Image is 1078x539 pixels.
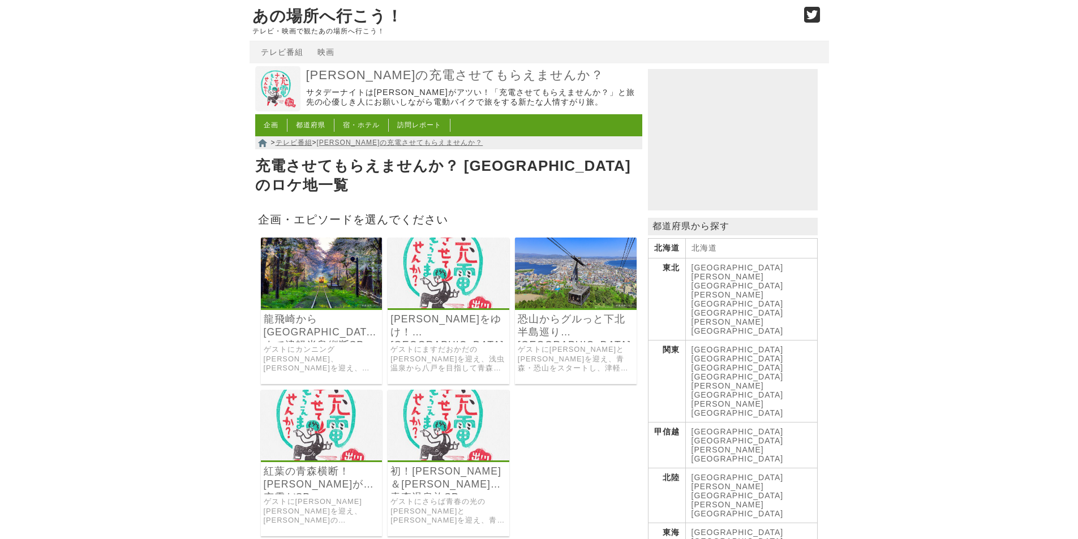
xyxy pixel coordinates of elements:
[261,238,383,308] img: 出川哲朗の充電させてもらえませんか？ “龍飛崎”から“八甲田山”まで津軽半島縦断175キロ！ですが“旬”を逃して竹山もあさこもプンプンでヤバいよヤバいよSP
[692,427,784,436] a: [GEOGRAPHIC_DATA]
[261,48,303,57] a: テレビ番組
[692,473,784,482] a: [GEOGRAPHIC_DATA]
[518,345,634,373] a: ゲストに[PERSON_NAME]と[PERSON_NAME]を迎え、青森・恐山をスタートし、津軽海峡を渡ってゴールの函館山を目指す旅。
[388,238,509,308] img: 出川哲朗の充電させてもらえませんか？ 行くぞ絶景の青森！浅虫温泉から”八甲田山”ながめ八戸までドドーんと縦断130キロ！ですがますおか岡田が熱湯温泉でひゃ～ワォッでヤバいよヤバいよSP
[692,317,784,335] a: [PERSON_NAME][GEOGRAPHIC_DATA]
[388,452,509,462] a: 出川哲朗の充電させてもらえませんか？ 行くぞ！青森温泉街道110キロ！”ランプの宿”青荷温泉から日本海へ！ゴールは黄金崎”不老ふ死温泉”ですがさらば森田＆具志堅が大暴走！ヤバいよヤバいよSP
[648,218,818,235] p: 都道府県から探す
[264,313,380,339] a: 龍飛崎から[GEOGRAPHIC_DATA]まで津軽半島縦断SP
[692,381,784,399] a: [PERSON_NAME][GEOGRAPHIC_DATA]
[261,390,383,460] img: 出川哲朗の充電させてもらえませんか？ 紅葉の青森横断！十和田湖から奥入瀬渓流を抜けて絶景海岸へ！ですがシーズンでホテルが満室⁉陣内友則＆鈴木亜美が大ピンチでヤバいよヤバいよSP
[252,7,403,25] a: あの場所へ行こう！
[276,139,312,146] a: テレビ番組
[692,500,784,518] a: [PERSON_NAME][GEOGRAPHIC_DATA]
[692,345,784,354] a: [GEOGRAPHIC_DATA]
[397,121,441,129] a: 訪問レポート
[252,27,792,35] p: テレビ・映画で観たあの場所へ行こう！
[648,340,685,422] th: 関東
[515,238,637,308] img: 出川哲朗の充電させてもらえませんか？ 行くぞ津軽海峡！青森“恐山”からグルッと下北半島巡り北海道“函館山”120キロ！ですがゲゲっ50℃！？温泉が激アツすぎてヤバいよヤバいよSP
[648,468,685,523] th: 北陸
[255,66,300,111] img: 出川哲朗の充電させてもらえませんか？
[648,239,685,258] th: 北海道
[648,258,685,340] th: 東北
[261,300,383,310] a: 出川哲朗の充電させてもらえませんか？ “龍飛崎”から“八甲田山”まで津軽半島縦断175キロ！ですが“旬”を逃して竹山もあさこもプンプンでヤバいよヤバいよSP
[306,67,639,84] a: [PERSON_NAME]の充電させてもらえませんか？
[317,48,334,57] a: 映画
[692,436,784,445] a: [GEOGRAPHIC_DATA]
[692,363,784,372] a: [GEOGRAPHIC_DATA]
[692,243,717,252] a: 北海道
[306,88,639,107] p: サタデーナイトは[PERSON_NAME]がアツい！「充電させてもらえませんか？」と旅先の心優しき人にお願いしながら電動バイクで旅をする新たな人情すがり旅。
[692,445,784,463] a: [PERSON_NAME][GEOGRAPHIC_DATA]
[390,465,506,491] a: 初！[PERSON_NAME]＆[PERSON_NAME]～青森温泉旅SP
[692,408,784,417] a: [GEOGRAPHIC_DATA]
[255,209,642,229] h2: 企画・エピソードを選んでください
[388,390,509,460] img: 出川哲朗の充電させてもらえませんか？ 行くぞ！青森温泉街道110キロ！”ランプの宿”青荷温泉から日本海へ！ゴールは黄金崎”不老ふ死温泉”ですがさらば森田＆具志堅が大暴走！ヤバいよヤバいよSP
[390,313,506,339] a: [PERSON_NAME]をゆけ！[GEOGRAPHIC_DATA]から[GEOGRAPHIC_DATA]眺め[GEOGRAPHIC_DATA]
[388,300,509,310] a: 出川哲朗の充電させてもらえませんか？ 行くぞ絶景の青森！浅虫温泉から”八甲田山”ながめ八戸までドドーんと縦断130キロ！ですがますおか岡田が熱湯温泉でひゃ～ワォッでヤバいよヤバいよSP
[518,313,634,339] a: 恐山からグルっと下北半島巡り[GEOGRAPHIC_DATA]
[264,497,380,525] a: ゲストに[PERSON_NAME][PERSON_NAME]を迎え、[PERSON_NAME]の[GEOGRAPHIC_DATA]から奥入瀬渓流を通って、絶景の小舟渡海岸を目指した旅。
[515,300,637,310] a: 出川哲朗の充電させてもらえませんか？ 行くぞ津軽海峡！青森“恐山”からグルッと下北半島巡り北海道“函館山”120キロ！ですがゲゲっ50℃！？温泉が激アツすぎてヤバいよヤバいよSP
[264,345,380,373] a: ゲストにカンニング[PERSON_NAME]、[PERSON_NAME]を迎え、[GEOGRAPHIC_DATA]の[GEOGRAPHIC_DATA]から[GEOGRAPHIC_DATA]まで[...
[692,263,784,272] a: [GEOGRAPHIC_DATA]
[390,497,506,525] a: ゲストにさらば青春の光の[PERSON_NAME]と[PERSON_NAME]を迎え、青荷温泉から黄金崎”不老ふ死温泉”を目指した青森温泉の旅。
[692,399,764,408] a: [PERSON_NAME]
[317,139,483,146] a: [PERSON_NAME]の充電させてもらえませんか？
[255,154,642,198] h1: 充電させてもらえませんか？ [GEOGRAPHIC_DATA]のロケ地一覧
[264,121,278,129] a: 企画
[692,354,784,363] a: [GEOGRAPHIC_DATA]
[692,272,784,290] a: [PERSON_NAME][GEOGRAPHIC_DATA]
[390,345,506,373] a: ゲストにますだおかだの[PERSON_NAME]を迎え、浅虫温泉から八戸を目指して青森を縦断した旅。
[692,290,784,308] a: [PERSON_NAME][GEOGRAPHIC_DATA]
[692,372,784,381] a: [GEOGRAPHIC_DATA]
[296,121,325,129] a: 都道府県
[255,104,300,113] a: 出川哲朗の充電させてもらえませんか？
[255,136,642,149] nav: > >
[264,465,380,491] a: 紅葉の青森横断！[PERSON_NAME]が初充電だSP
[343,121,380,129] a: 宿・ホテル
[692,528,784,537] a: [GEOGRAPHIC_DATA]
[804,14,821,23] a: Twitter (@go_thesights)
[261,452,383,462] a: 出川哲朗の充電させてもらえませんか？ 紅葉の青森横断！十和田湖から奥入瀬渓流を抜けて絶景海岸へ！ですがシーズンでホテルが満室⁉陣内友則＆鈴木亜美が大ピンチでヤバいよヤバいよSP
[648,422,685,468] th: 甲信越
[692,482,784,500] a: [PERSON_NAME][GEOGRAPHIC_DATA]
[692,308,784,317] a: [GEOGRAPHIC_DATA]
